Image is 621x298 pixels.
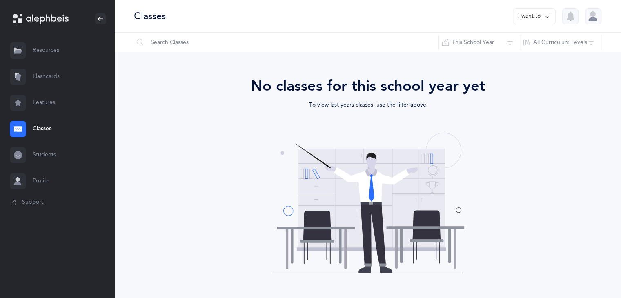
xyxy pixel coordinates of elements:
iframe: Drift Widget Chat Controller [580,257,611,288]
div: Classes [134,9,166,23]
span: Support [22,198,43,207]
img: classes-coming-soon.svg [271,126,465,279]
button: This School Year [438,33,520,52]
input: Search Classes [134,33,439,52]
button: All Curriculum Levels [520,33,601,52]
div: No classes for this school year yet [156,75,580,97]
div: To view last years classes, use the filter above [205,97,531,110]
button: I want to [513,8,556,24]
